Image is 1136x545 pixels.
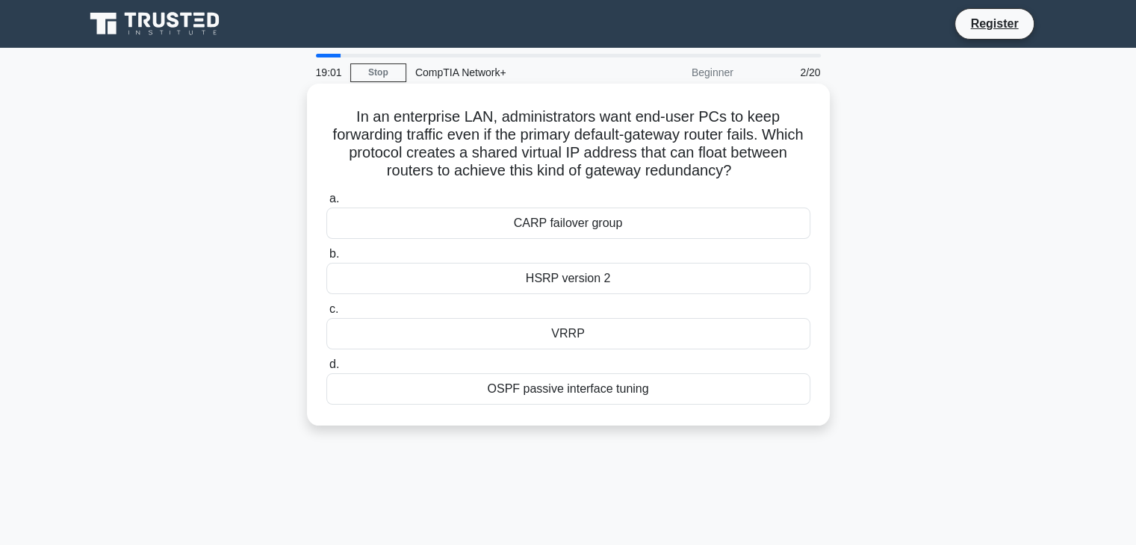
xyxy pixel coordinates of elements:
[325,108,812,181] h5: In an enterprise LAN, administrators want end-user PCs to keep forwarding traffic even if the pri...
[329,302,338,315] span: c.
[329,192,339,205] span: a.
[326,373,810,405] div: OSPF passive interface tuning
[329,358,339,370] span: d.
[350,63,406,82] a: Stop
[742,57,830,87] div: 2/20
[329,247,339,260] span: b.
[326,263,810,294] div: HSRP version 2
[326,208,810,239] div: CARP failover group
[961,14,1027,33] a: Register
[307,57,350,87] div: 19:01
[612,57,742,87] div: Beginner
[326,318,810,349] div: VRRP
[406,57,612,87] div: CompTIA Network+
